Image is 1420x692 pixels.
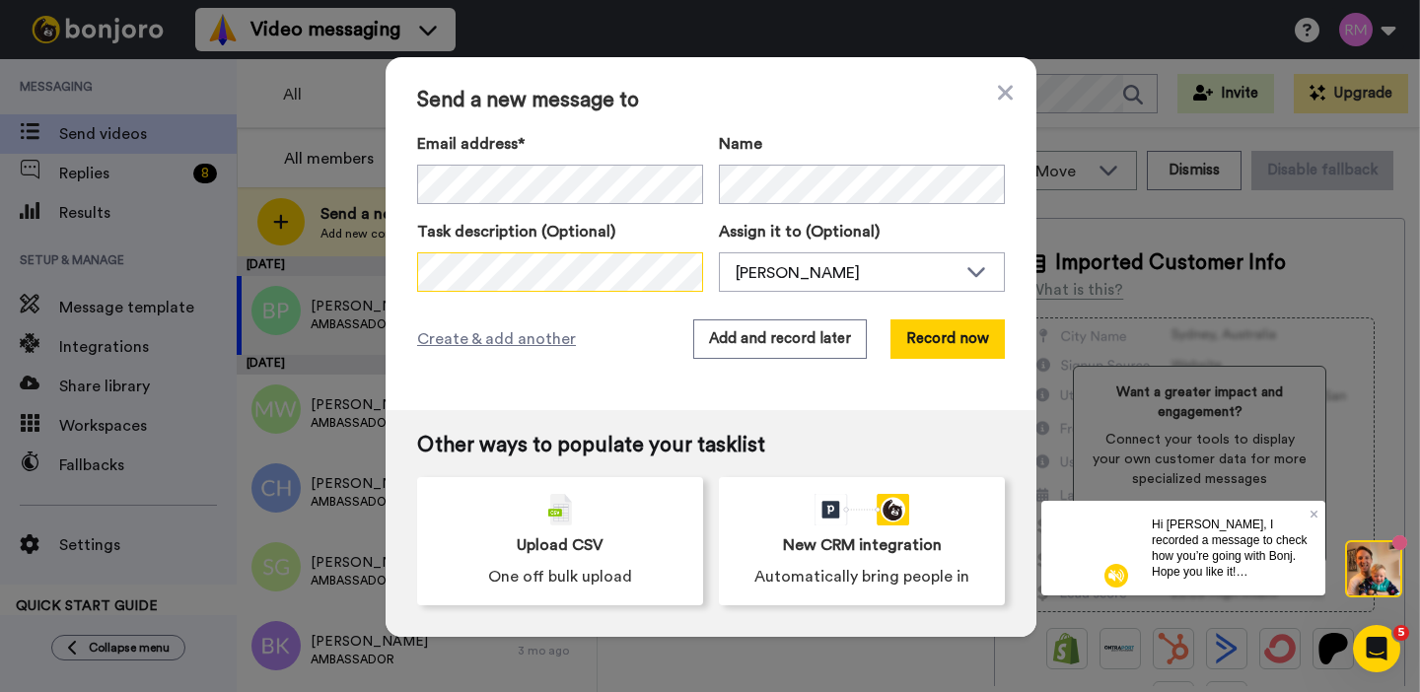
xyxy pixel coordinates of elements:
[488,565,632,588] span: One off bulk upload
[417,434,1005,457] span: Other ways to populate your tasklist
[548,494,572,525] img: csv-grey.png
[736,261,957,285] div: [PERSON_NAME]
[890,319,1005,359] button: Record now
[63,63,87,87] img: mute-white.svg
[815,494,909,525] div: animation
[693,319,867,359] button: Add and record later
[719,132,762,156] span: Name
[417,89,1005,112] span: Send a new message to
[110,17,265,141] span: Hi [PERSON_NAME], I recorded a message to check how you’re going with Bonj. Hope you like it! Let...
[1353,625,1400,672] iframe: Intercom live chat
[417,327,576,351] span: Create & add another
[719,220,1005,243] label: Assign it to (Optional)
[517,533,603,557] span: Upload CSV
[417,132,703,156] label: Email address*
[783,533,942,557] span: New CRM integration
[1393,625,1409,641] span: 5
[2,4,55,57] img: 5087268b-a063-445d-b3f7-59d8cce3615b-1541509651.jpg
[754,565,969,588] span: Automatically bring people in
[417,220,703,243] label: Task description (Optional)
